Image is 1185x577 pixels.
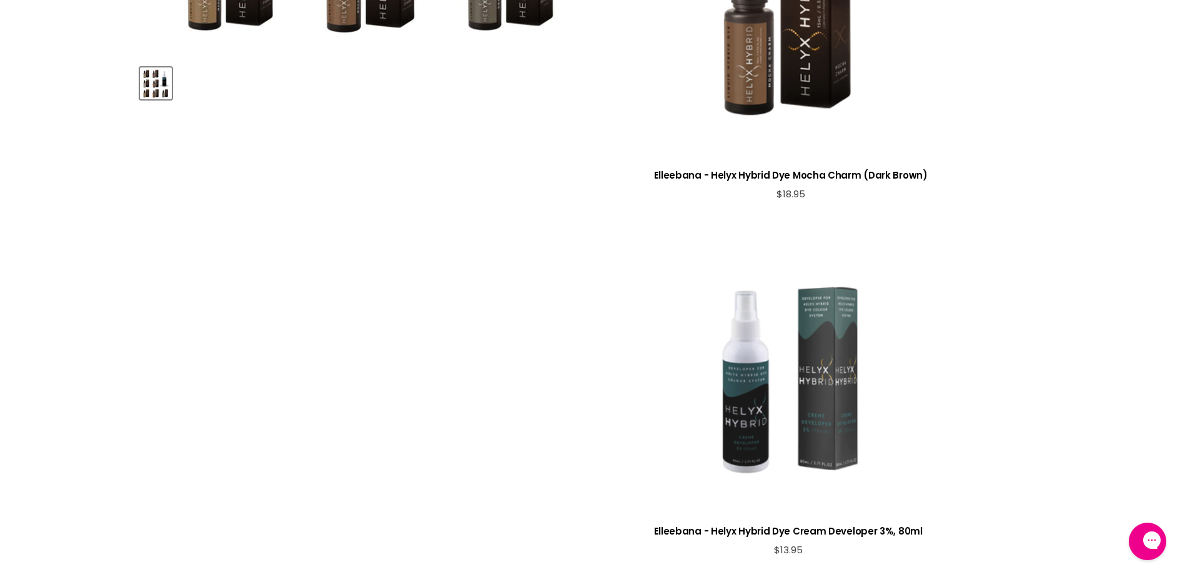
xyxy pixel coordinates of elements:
span: $13.95 [774,543,803,556]
img: Helyx Hybrid Colour Dye Kit [141,69,171,98]
h3: Elleebana - Helyx Hybrid Dye Mocha Charm (Dark Brown) [654,168,928,182]
div: Product thumbnails [138,64,608,99]
a: View product:Elleebana - Helyx Hybrid Dye Mocha Charm (Dark Brown) [654,159,928,189]
span: $18.95 [776,187,805,200]
button: Helyx Hybrid Colour Dye Kit [140,67,172,99]
a: View product:Elleebana - Helyx Hybrid Dye Cream Developer 3%, 80ml [654,515,923,545]
iframe: Gorgias live chat campaigns [913,393,1173,521]
a: View product:Elleebana - Helyx Hybrid Dye Cream Developer 3%, 80ml [654,246,923,515]
h3: Elleebana - Helyx Hybrid Dye Cream Developer 3%, 80ml [654,524,923,538]
iframe: Gorgias live chat messenger [1123,518,1173,565]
